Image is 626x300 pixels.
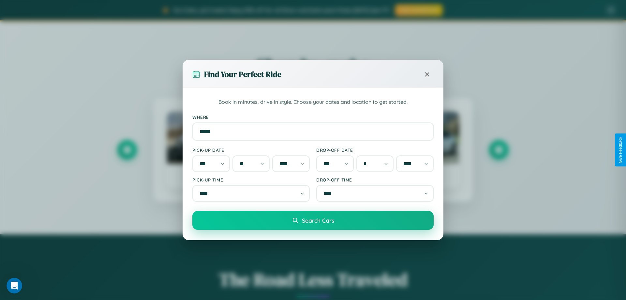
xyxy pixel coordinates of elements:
label: Pick-up Date [192,147,310,153]
label: Drop-off Date [316,147,434,153]
label: Pick-up Time [192,177,310,182]
p: Book in minutes, drive in style. Choose your dates and location to get started. [192,98,434,106]
label: Drop-off Time [316,177,434,182]
label: Where [192,114,434,120]
h3: Find Your Perfect Ride [204,69,281,80]
button: Search Cars [192,211,434,230]
span: Search Cars [302,217,334,224]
